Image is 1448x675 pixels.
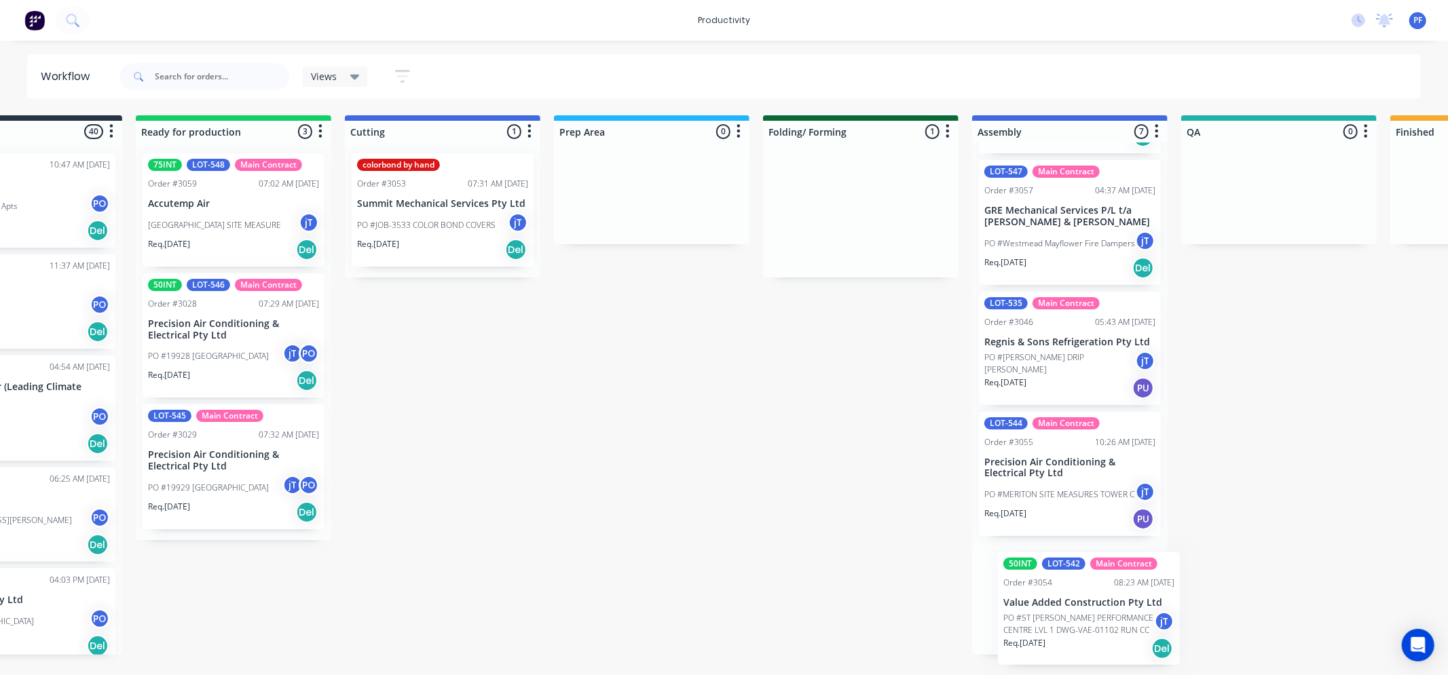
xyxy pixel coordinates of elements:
span: Views [311,69,337,83]
div: productivity [691,10,757,31]
div: Open Intercom Messenger [1402,629,1434,661]
div: Workflow [41,69,96,85]
img: Factory [24,10,45,31]
span: PF [1413,14,1422,26]
input: Search for orders... [155,63,289,90]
